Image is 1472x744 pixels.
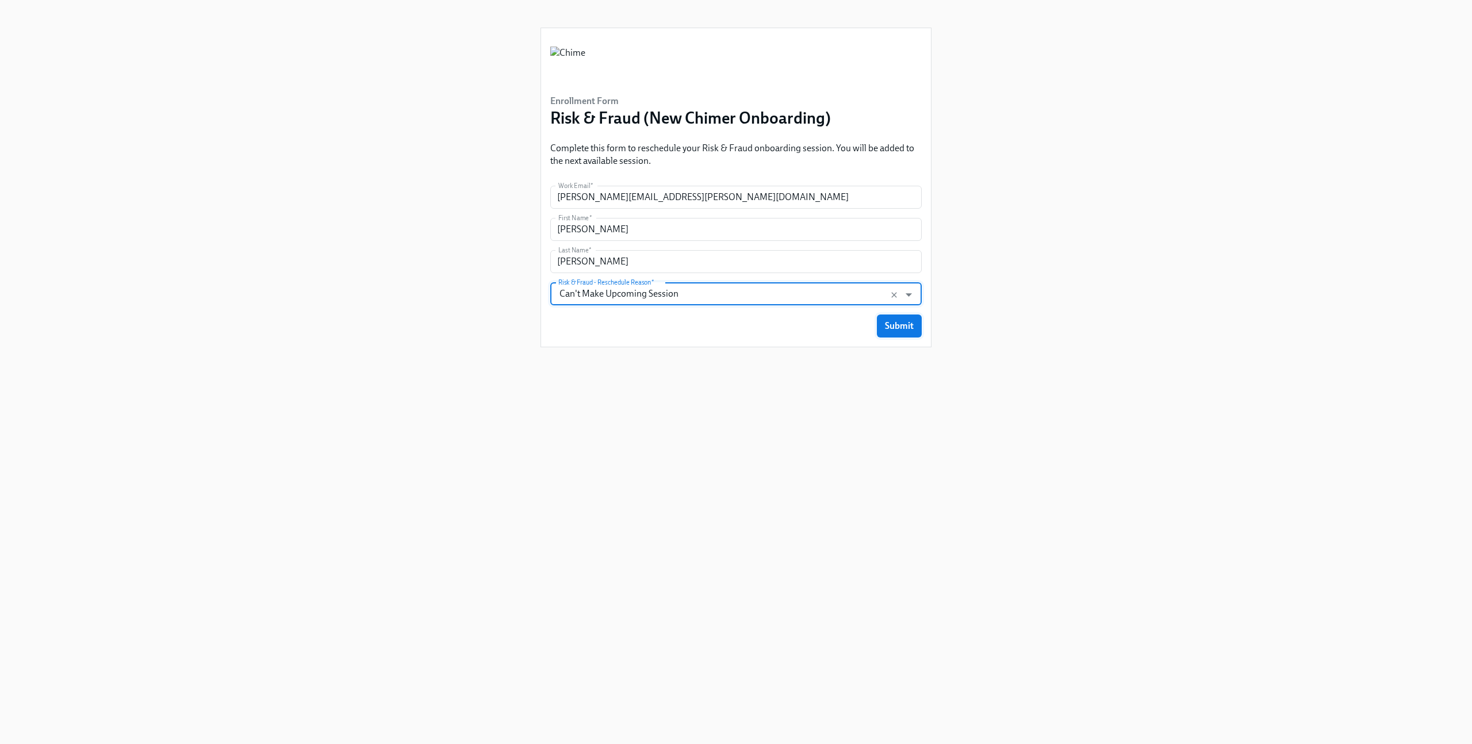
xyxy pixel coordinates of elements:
button: Open [900,286,918,304]
button: Clear [887,288,901,302]
p: Complete this form to reschedule your Risk & Fraud onboarding session. You will be added to the n... [550,142,922,167]
span: Submit [885,320,914,332]
img: Chime [550,47,585,81]
h6: Enrollment Form [550,95,831,108]
h3: Risk & Fraud (New Chimer Onboarding) [550,108,831,128]
button: Submit [877,315,922,338]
